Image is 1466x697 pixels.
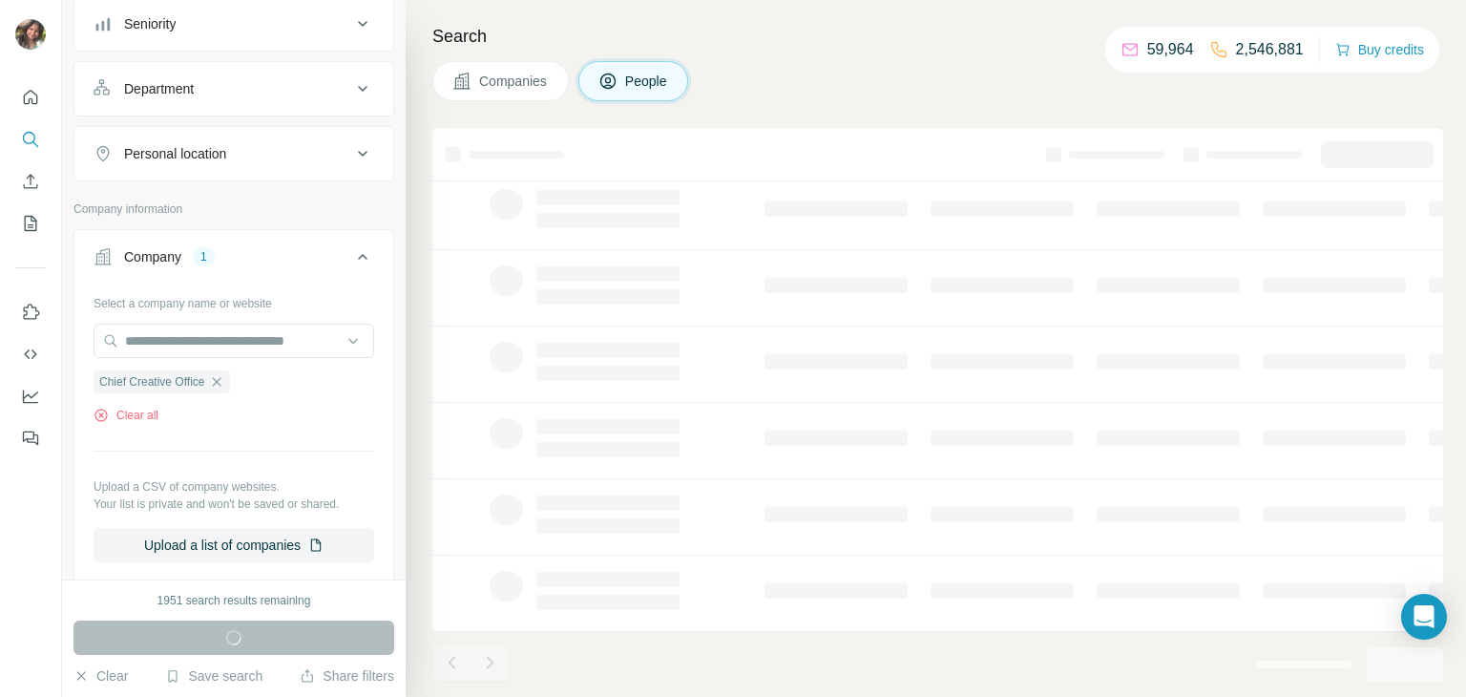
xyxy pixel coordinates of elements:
[74,66,393,112] button: Department
[94,478,374,496] p: Upload a CSV of company websites.
[15,80,46,115] button: Quick start
[15,421,46,455] button: Feedback
[193,248,215,265] div: 1
[1147,38,1194,61] p: 59,964
[94,496,374,513] p: Your list is private and won't be saved or shared.
[94,287,374,312] div: Select a company name or website
[15,164,46,199] button: Enrich CSV
[157,592,311,609] div: 1951 search results remaining
[15,206,46,241] button: My lists
[124,247,181,266] div: Company
[124,144,226,163] div: Personal location
[432,23,1443,50] h4: Search
[73,666,128,686] button: Clear
[300,666,394,686] button: Share filters
[15,337,46,371] button: Use Surfe API
[94,528,374,562] button: Upload a list of companies
[73,201,394,218] p: Company information
[15,19,46,50] img: Avatar
[124,79,194,98] div: Department
[625,72,669,91] span: People
[1335,36,1424,63] button: Buy credits
[94,407,158,424] button: Clear all
[1401,594,1447,640] div: Open Intercom Messenger
[1236,38,1304,61] p: 2,546,881
[74,131,393,177] button: Personal location
[74,1,393,47] button: Seniority
[99,373,205,391] span: Chief Creative Office
[15,295,46,329] button: Use Surfe on LinkedIn
[165,666,262,686] button: Save search
[74,234,393,287] button: Company1
[479,72,549,91] span: Companies
[15,122,46,157] button: Search
[15,379,46,413] button: Dashboard
[124,14,176,33] div: Seniority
